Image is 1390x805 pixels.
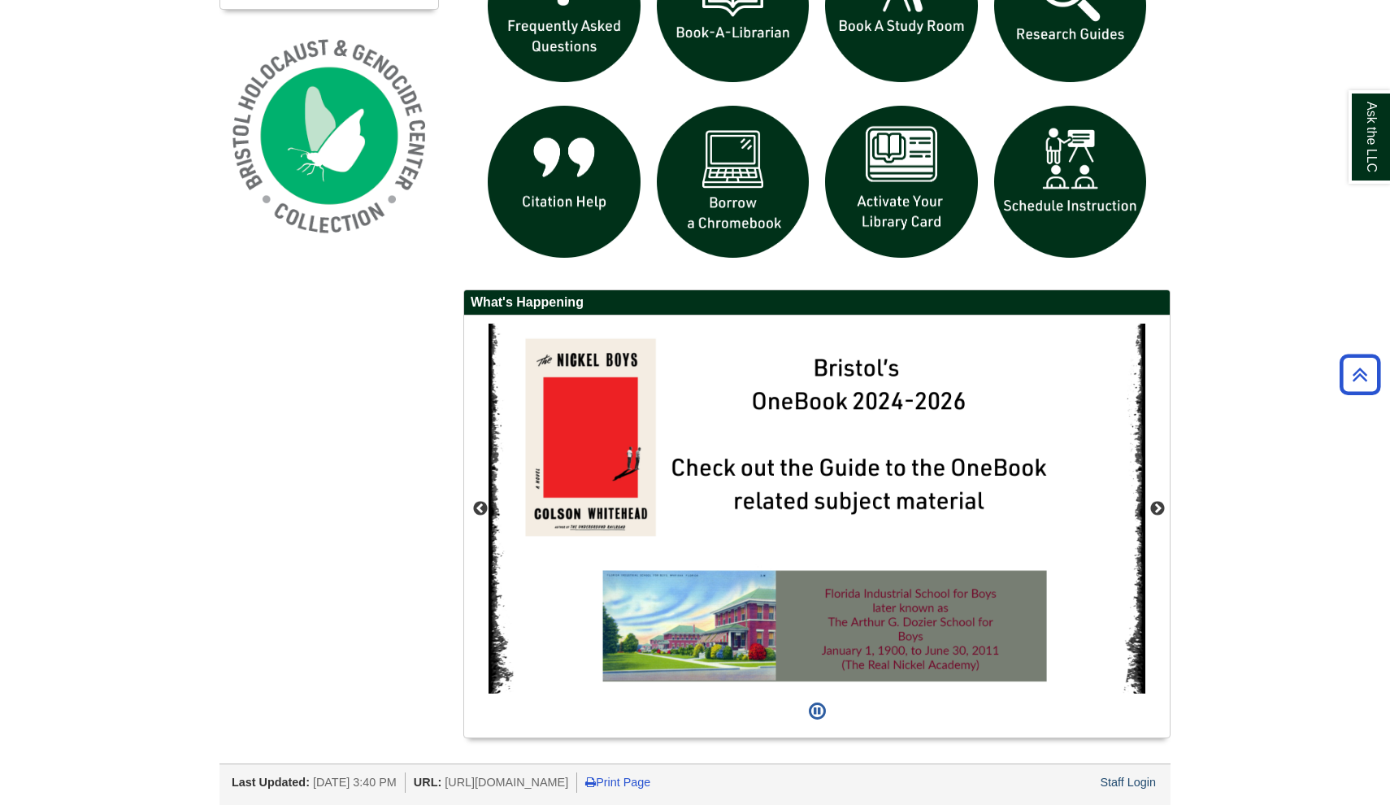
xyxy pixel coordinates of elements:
[1149,501,1166,517] button: Next
[472,501,489,517] button: Previous
[489,324,1145,694] img: The Nickel Boys OneBook
[585,776,650,789] a: Print Page
[464,290,1170,315] h2: What's Happening
[1334,363,1386,385] a: Back to Top
[480,98,649,267] img: citation help icon links to citation help guide page
[986,98,1155,267] img: For faculty. Schedule Library Instruction icon links to form.
[649,98,818,267] img: Borrow a chromebook icon links to the borrow a chromebook web page
[1100,776,1156,789] a: Staff Login
[232,776,310,789] span: Last Updated:
[313,776,397,789] span: [DATE] 3:40 PM
[414,776,441,789] span: URL:
[804,694,831,729] button: Pause
[219,26,439,246] img: Holocaust and Genocide Collection
[489,324,1145,694] div: This box contains rotating images
[817,98,986,267] img: activate Library Card icon links to form to activate student ID into library card
[585,777,596,788] i: Print Page
[445,776,568,789] span: [URL][DOMAIN_NAME]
